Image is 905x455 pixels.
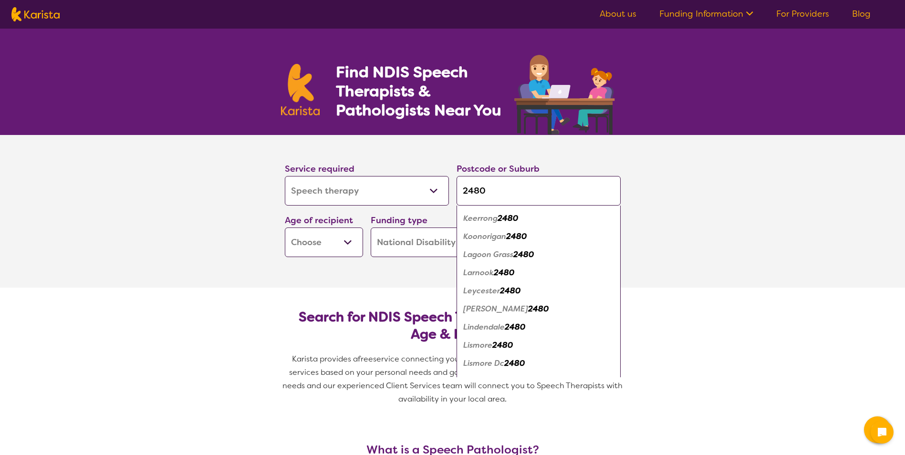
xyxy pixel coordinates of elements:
div: Keerrong 2480 [461,209,616,227]
img: speech-therapy [507,52,624,135]
span: free [358,354,373,364]
input: Type [457,176,621,206]
h2: Search for NDIS Speech Therapists by Location, Age & Needs [292,309,613,343]
a: Funding Information [659,8,753,20]
em: 2480 [506,231,527,241]
em: Leycester [463,286,500,296]
em: 2480 [498,213,518,223]
em: Keerrong [463,213,498,223]
div: Lagoon Grass 2480 [461,246,616,264]
em: Koonorigan [463,231,506,241]
em: 2480 [505,322,525,332]
a: For Providers [776,8,829,20]
em: 2480 [544,376,565,386]
img: Karista logo [11,7,60,21]
label: Postcode or Suburb [457,163,540,175]
em: 2480 [528,304,549,314]
div: Lismore Dc 2480 [461,354,616,372]
em: Lindendale [463,322,505,332]
em: 2480 [492,340,513,350]
div: Lillian Rock 2480 [461,300,616,318]
div: Lismore 2480 [461,336,616,354]
em: Larnook [463,268,494,278]
label: Funding type [371,215,427,226]
em: 2480 [494,268,514,278]
div: Larnook 2480 [461,264,616,282]
a: About us [600,8,636,20]
em: [PERSON_NAME] [463,304,528,314]
h1: Find NDIS Speech Therapists & Pathologists Near You [336,62,512,120]
em: [GEOGRAPHIC_DATA] [463,376,544,386]
a: Blog [852,8,871,20]
em: 2480 [500,286,520,296]
label: Age of recipient [285,215,353,226]
span: Karista provides a [292,354,358,364]
label: Service required [285,163,354,175]
em: 2480 [513,249,534,259]
div: Lindendale 2480 [461,318,616,336]
em: Lismore [463,340,492,350]
em: Lagoon Grass [463,249,513,259]
em: 2480 [504,358,525,368]
div: Koonorigan 2480 [461,227,616,246]
button: Channel Menu [864,416,891,443]
em: Lismore Dc [463,358,504,368]
div: Leycester 2480 [461,282,616,300]
img: Karista logo [281,64,320,115]
span: service connecting you with Speech Pathologists and other NDIS services based on your personal ne... [282,354,624,404]
div: Lismore Heights 2480 [461,372,616,391]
